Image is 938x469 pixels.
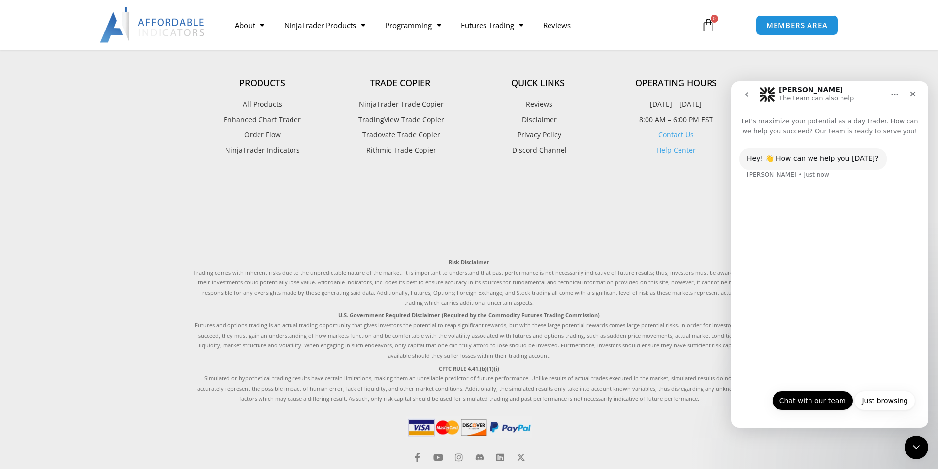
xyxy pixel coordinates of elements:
[194,179,745,248] iframe: Customer reviews powered by Trustpilot
[533,14,581,36] a: Reviews
[658,130,694,139] a: Contact Us
[451,14,533,36] a: Futures Trading
[469,128,607,141] a: Privacy Policy
[356,113,444,126] span: TradingView Trade Copier
[194,98,331,111] a: All Products
[331,78,469,89] h4: Trade Copier
[905,436,928,459] iframe: Intercom live chat
[523,98,552,111] span: Reviews
[194,113,331,126] a: Enhanced Chart Trader
[731,81,928,428] iframe: Intercom live chat
[100,7,206,43] img: LogoAI | Affordable Indicators – NinjaTrader
[515,128,561,141] span: Privacy Policy
[338,312,600,319] strong: U.S. Government Required Disclaimer (Required by the Commodity Futures Trading Commission)
[274,14,375,36] a: NinjaTrader Products
[656,145,696,155] a: Help Center
[194,78,331,89] h4: Products
[364,144,436,156] span: Rithmic Trade Copier
[449,258,489,266] strong: Risk Disclaimer
[224,113,301,126] span: Enhanced Chart Trader
[607,78,745,89] h4: Operating Hours
[406,416,533,438] img: PaymentIcons | Affordable Indicators – NinjaTrader
[607,98,745,111] p: [DATE] – [DATE]
[510,144,567,156] span: Discord Channel
[331,113,469,126] a: TradingView Trade Copier
[194,311,745,361] p: Futures and options trading is an actual trading opportunity that gives investors the potential t...
[194,128,331,141] a: Order Flow
[244,128,281,141] span: Order Flow
[360,128,440,141] span: Tradovate Trade Copier
[331,98,469,111] a: NinjaTrader Trade Copier
[194,144,331,156] a: NinjaTrader Indicators
[766,22,828,29] span: MEMBERS AREA
[225,14,690,36] nav: Menu
[194,364,745,404] p: Simulated or hypothetical trading results have certain limitations, making them an unreliable pre...
[607,113,745,126] p: 8:00 AM – 6:00 PM EST
[686,11,730,39] a: 0
[243,98,282,111] span: All Products
[469,144,607,156] a: Discord Channel
[375,14,451,36] a: Programming
[711,15,718,23] span: 0
[225,14,274,36] a: About
[194,257,745,308] p: Trading comes with inherent risks due to the unpredictable nature of the market. It is important ...
[469,78,607,89] h4: Quick Links
[519,113,557,126] span: Disclaimer
[331,144,469,156] a: Rithmic Trade Copier
[331,128,469,141] a: Tradovate Trade Copier
[225,144,300,156] span: NinjaTrader Indicators
[469,98,607,111] a: Reviews
[356,98,444,111] span: NinjaTrader Trade Copier
[756,15,838,35] a: MEMBERS AREA
[469,113,607,126] a: Disclaimer
[439,365,499,372] strong: CFTC RULE 4.41.(b)(1)(i)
